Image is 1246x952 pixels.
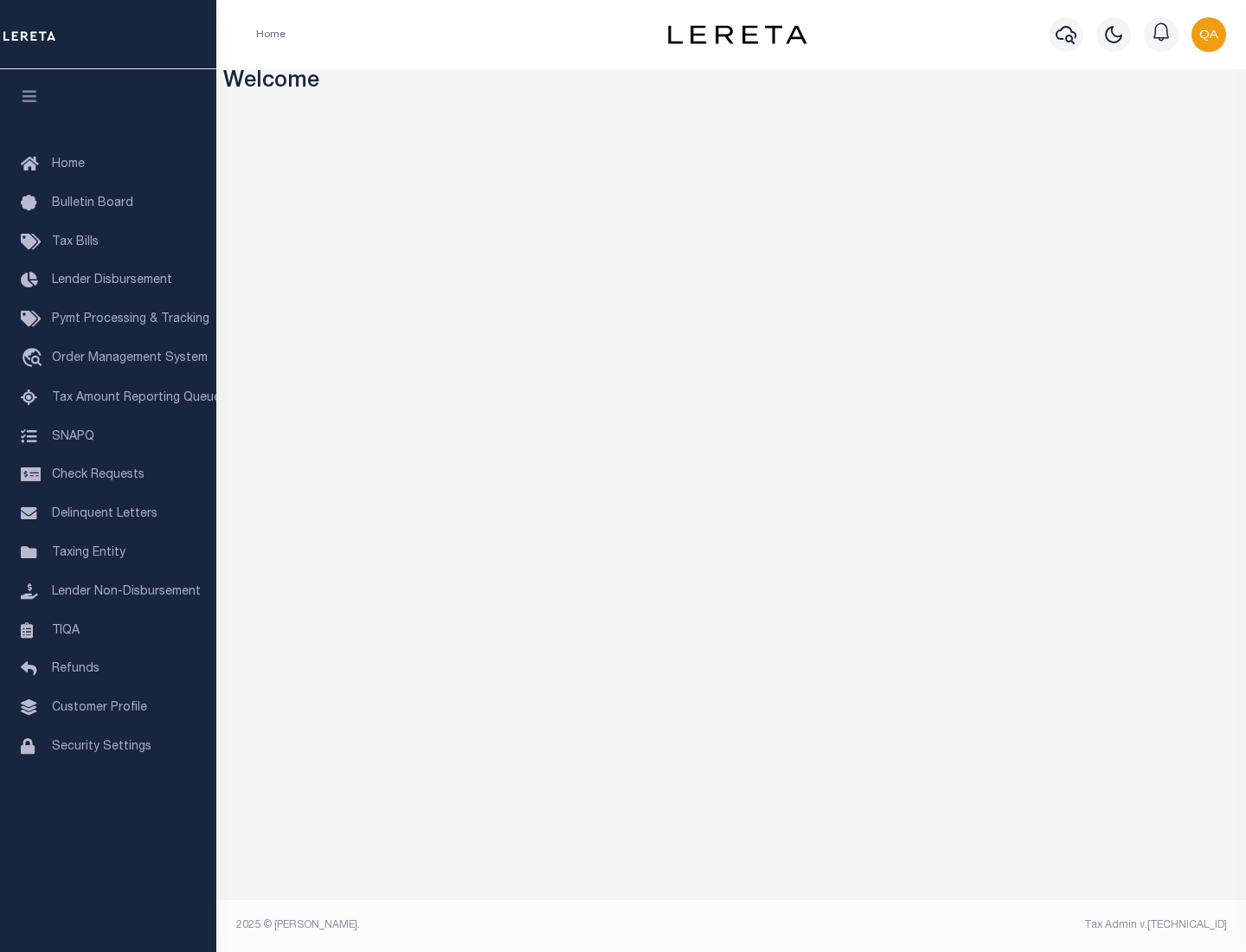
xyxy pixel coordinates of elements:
i: travel_explore [21,348,48,370]
span: Delinquent Letters [52,508,157,520]
span: Tax Amount Reporting Queue [52,392,221,404]
span: Order Management System [52,352,208,364]
span: Tax Bills [52,236,99,248]
span: Pymt Processing & Tracking [52,313,209,325]
img: svg+xml;base64,PHN2ZyB4bWxucz0iaHR0cDovL3d3dy53My5vcmcvMjAwMC9zdmciIHBvaW50ZXItZXZlbnRzPSJub25lIi... [1191,17,1226,52]
span: Taxing Entity [52,547,125,559]
span: Lender Disbursement [52,274,172,286]
span: Home [52,158,85,170]
img: logo-dark.svg [668,25,806,44]
span: Security Settings [52,741,151,753]
span: SNAPQ [52,430,94,442]
h3: Welcome [223,69,1240,96]
span: Check Requests [52,469,145,481]
span: TIQA [52,624,80,636]
div: 2025 © [PERSON_NAME]. [223,917,732,933]
span: Customer Profile [52,702,147,714]
span: Refunds [52,663,100,675]
span: Lender Non-Disbursement [52,586,201,598]
div: Tax Admin v.[TECHNICAL_ID] [744,917,1227,933]
li: Home [256,27,286,42]
span: Bulletin Board [52,197,133,209]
